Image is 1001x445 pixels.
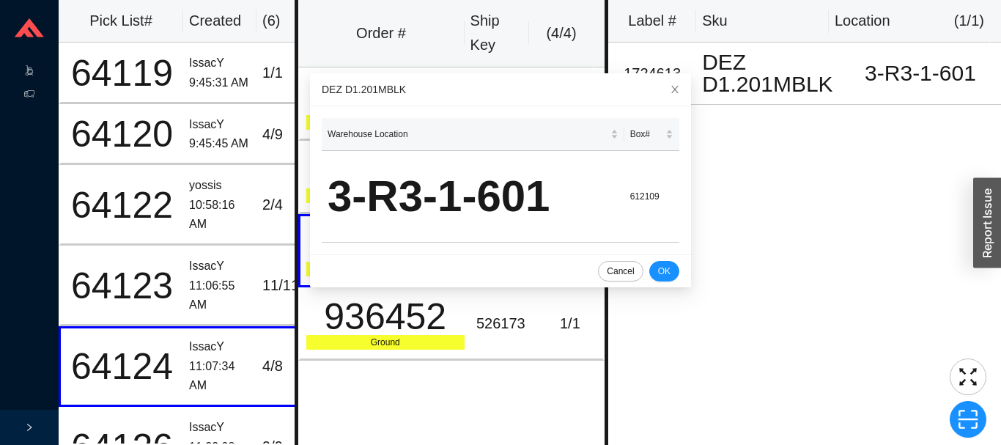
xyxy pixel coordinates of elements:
button: Cancel [598,261,643,282]
div: 11 / 11 [262,273,307,298]
div: 936469 [306,152,465,188]
div: DEZ D1.201MBLK [702,51,834,95]
div: 9:45:31 AM [189,73,251,93]
span: Cancel [607,264,634,279]
span: close [670,84,680,95]
div: Ground [306,262,465,276]
div: Ground [306,115,465,130]
span: right [25,423,34,432]
div: IssacY [189,418,251,438]
div: 64124 [67,348,177,385]
div: 1 / 1 [262,61,307,85]
button: OK [649,261,679,282]
div: yossis [189,176,251,196]
button: fullscreen [950,358,986,395]
button: scan [950,401,986,438]
span: OK [658,264,671,279]
div: ( 1 / 1 ) [954,9,984,33]
span: scan [950,408,986,430]
div: 2 / 4 [262,193,307,217]
div: 64122 [67,187,177,224]
div: 11:07:34 AM [189,357,251,396]
div: DEZ D1.201MBLK [322,81,679,98]
div: 3-R3-1-601 [328,160,618,233]
span: fullscreen [950,366,986,388]
div: 936452 [306,298,465,335]
div: 11:06:55 AM [189,276,251,315]
div: 4 / 8 [262,354,307,378]
span: Warehouse Location [328,127,607,141]
button: Close [659,73,691,106]
div: 4 / 9 [262,122,307,147]
div: IssacY [189,337,251,357]
div: IssacY [189,257,251,276]
div: 1 / 1 [544,312,597,336]
div: IssacY [189,115,251,135]
th: Warehouse Location sortable [322,118,624,151]
div: 9:45:45 AM [189,134,251,154]
div: 64119 [67,55,177,92]
td: 612109 [624,151,679,243]
div: 64123 [67,268,177,304]
th: Box# sortable [624,118,679,151]
div: 936346 [306,78,465,115]
div: Ground [306,335,465,350]
div: 10:58:16 AM [189,196,251,235]
div: 936342 [306,225,465,262]
div: 3-R3-1-601 [846,62,995,84]
div: IssacY [189,54,251,73]
div: 64120 [67,116,177,152]
div: ( 6 ) [262,9,309,33]
div: Location [835,9,890,33]
div: 526173 [476,312,532,336]
div: 1724613 [614,62,690,86]
span: Box# [630,127,662,141]
div: ( 4 / 4 ) [535,21,588,45]
div: Ground [306,188,465,203]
